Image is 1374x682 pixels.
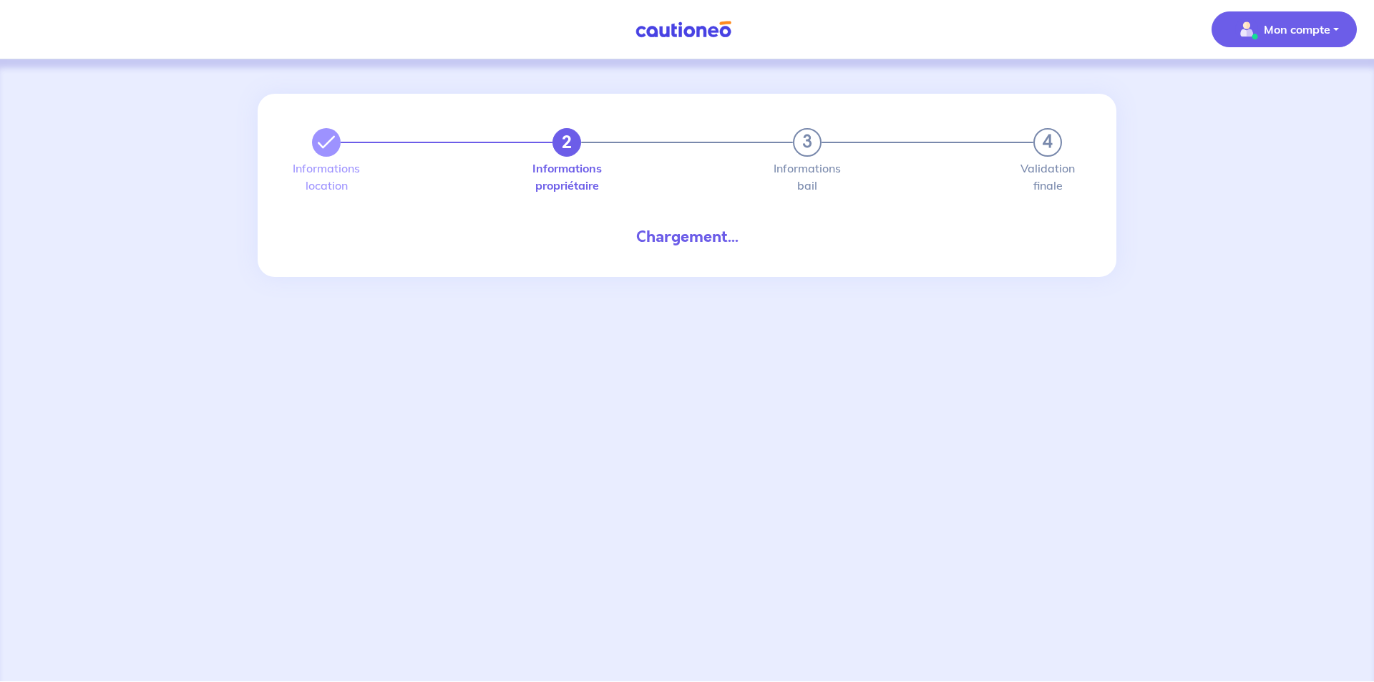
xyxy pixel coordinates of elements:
p: Mon compte [1264,21,1330,38]
div: Chargement... [301,225,1073,248]
img: Cautioneo [630,21,737,39]
label: Informations location [312,162,341,191]
label: Validation finale [1033,162,1062,191]
button: illu_account_valid_menu.svgMon compte [1212,11,1357,47]
img: illu_account_valid_menu.svg [1235,18,1258,41]
label: Informations propriétaire [552,162,581,191]
button: 2 [552,128,581,157]
label: Informations bail [793,162,822,191]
